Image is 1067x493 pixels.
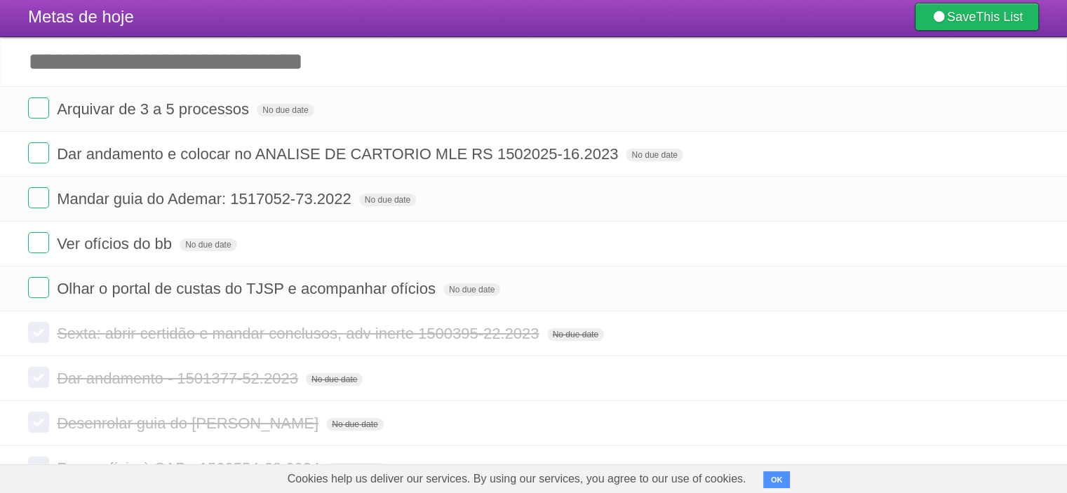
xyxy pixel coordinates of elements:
[57,414,322,432] span: Desenrolar guia do [PERSON_NAME]
[763,471,791,488] button: OK
[915,3,1039,31] a: SaveThis List
[443,283,500,296] span: No due date
[28,187,49,208] label: Done
[326,418,383,431] span: No due date
[306,373,363,386] span: No due date
[359,194,416,206] span: No due date
[328,463,384,475] span: No due date
[57,459,323,477] span: Fazer ofício à SAP - 1500554-28.2024
[274,465,760,493] span: Cookies help us deliver our services. By using our services, you agree to our use of cookies.
[57,100,253,118] span: Arquivar de 3 a 5 processos
[257,104,314,116] span: No due date
[28,97,49,119] label: Done
[28,232,49,253] label: Done
[180,238,236,251] span: No due date
[57,325,542,342] span: Sexta: abrir certidão e mandar conclusos, adv inerte 1500395-22.2023
[28,322,49,343] label: Done
[28,277,49,298] label: Done
[57,370,302,387] span: Dar andamento - 1501377-52.2023
[57,145,622,163] span: Dar andamento e colocar no ANALISE DE CARTORIO MLE RS 1502025-16.2023
[28,367,49,388] label: Done
[28,142,49,163] label: Done
[28,7,134,26] span: Metas de hoje
[976,10,1023,24] b: This List
[57,280,439,297] span: Olhar o portal de custas do TJSP e acompanhar ofícios
[547,328,604,341] span: No due date
[57,235,175,252] span: Ver ofícios do bb
[28,412,49,433] label: Done
[626,149,683,161] span: No due date
[57,190,355,208] span: Mandar guia do Ademar: 1517052-73.2022
[28,457,49,478] label: Done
